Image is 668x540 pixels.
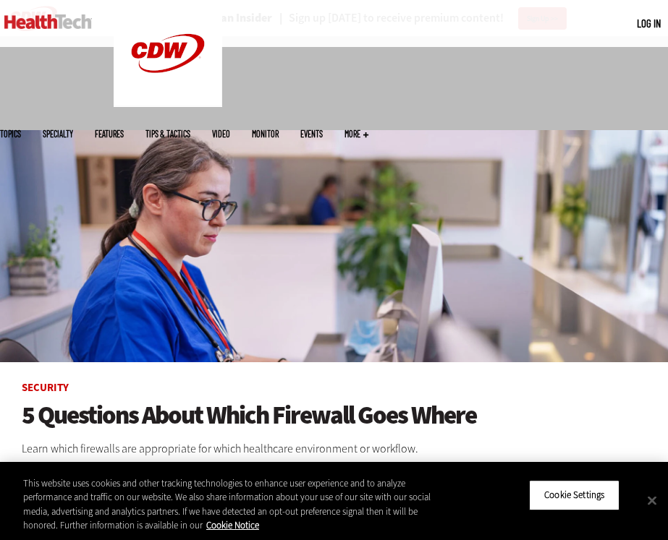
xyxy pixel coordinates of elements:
[637,16,661,31] div: User menu
[636,484,668,516] button: Close
[114,95,222,111] a: CDW
[206,519,259,531] a: More information about your privacy
[300,129,323,138] a: Events
[95,129,124,138] a: Features
[529,480,620,510] button: Cookie Settings
[43,129,73,138] span: Specialty
[344,129,368,138] span: More
[212,129,230,138] a: Video
[22,401,646,429] a: 5 Questions About Which Firewall Goes Where
[22,380,69,395] a: Security
[4,14,92,29] img: Home
[23,476,436,533] div: This website uses cookies and other tracking technologies to enhance user experience and to analy...
[22,440,646,458] p: Learn which firewalls are appropriate for which healthcare environment or workflow.
[637,17,661,30] a: Log in
[252,129,279,138] a: MonITor
[145,129,190,138] a: Tips & Tactics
